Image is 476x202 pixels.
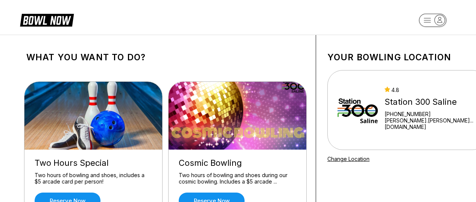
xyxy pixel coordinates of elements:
a: Change Location [327,156,370,162]
h1: What you want to do? [26,52,304,63]
div: Two Hours Special [35,158,152,168]
img: Two Hours Special [24,82,163,150]
img: Station 300 Saline [338,82,378,138]
div: Cosmic Bowling [179,158,296,168]
div: Two hours of bowling and shoes, includes a $5 arcade card per person! [35,172,152,185]
div: Two hours of bowling and shoes during our cosmic bowling. Includes a $5 arcade ... [179,172,296,185]
img: Cosmic Bowling [169,82,307,150]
